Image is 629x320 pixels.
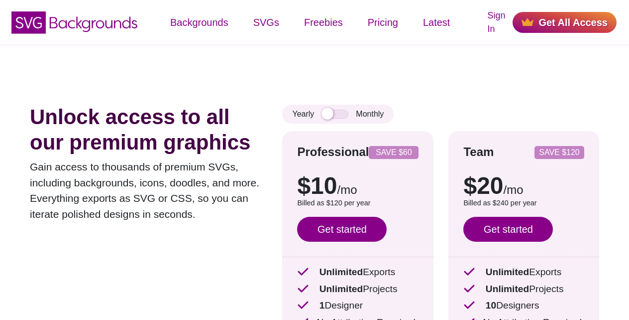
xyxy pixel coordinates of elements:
[513,12,617,33] a: Get All Access
[297,217,387,242] a: Get started
[373,149,415,157] p: SAVE $60
[486,284,529,294] strong: Unlimited
[504,183,524,196] span: /mo
[355,7,411,37] a: Pricing
[463,217,553,242] a: Get started
[337,183,357,196] span: /mo
[297,265,419,280] p: Exports
[319,267,363,277] strong: Unlimited
[463,265,584,280] p: Exports
[241,7,292,37] a: SVGs
[158,7,241,37] a: Backgrounds
[297,145,369,159] strong: Professional
[463,198,584,209] p: Billed as $240 per year
[297,198,419,209] p: Billed as $120 per year
[282,105,394,124] div: Yearly Monthly
[297,299,419,313] p: Designer
[411,7,462,37] a: Latest
[463,174,584,198] p: $20
[30,105,267,155] h1: Unlock access to all our premium graphics
[463,145,494,159] strong: Team
[297,174,419,198] p: $10
[297,282,419,297] p: Projects
[319,284,363,294] strong: Unlimited
[486,267,529,277] strong: Unlimited
[538,149,580,157] p: SAVE $120
[463,282,584,297] p: Projects
[463,299,584,313] p: Designers
[319,300,325,311] strong: 1
[487,9,505,36] a: Sign In
[30,159,267,222] p: Gain access to thousands of premium SVGs, including backgrounds, icons, doodles, and more. Everyt...
[292,7,355,37] a: Freebies
[486,300,496,311] strong: 10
